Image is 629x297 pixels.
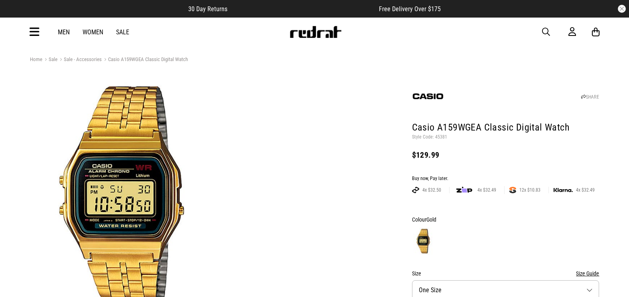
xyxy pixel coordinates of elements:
[419,187,444,193] span: 4x $32.50
[58,28,70,36] a: Men
[30,56,42,62] a: Home
[581,94,599,100] a: SHARE
[456,186,472,194] img: zip
[42,56,57,64] a: Sale
[509,187,516,193] img: SPLITPAY
[412,150,599,160] div: $129.99
[412,215,599,224] div: Colour
[243,5,363,13] iframe: Customer reviews powered by Trustpilot
[426,216,436,223] span: Gold
[412,121,599,134] h1: Casio A159WGEA Classic Digital Watch
[289,26,342,38] img: Redrat logo
[419,286,442,294] span: One Size
[188,5,227,13] span: 30 Day Returns
[412,187,419,193] img: AFTERPAY
[573,187,598,193] span: 4x $32.49
[379,5,441,13] span: Free Delivery Over $175
[57,56,102,64] a: Sale - Accessories
[412,80,444,112] img: Casio
[83,28,103,36] a: Women
[516,187,544,193] span: 12x $10.83
[576,269,599,278] button: Size Guide
[474,187,499,193] span: 4x $32.49
[412,269,599,278] div: Size
[116,28,129,36] a: Sale
[554,188,573,192] img: KLARNA
[412,134,599,141] p: Style Code: 45381
[102,56,188,64] a: Casio A159WGEA Classic Digital Watch
[412,176,599,182] div: Buy now, Pay later.
[413,228,433,255] img: Gold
